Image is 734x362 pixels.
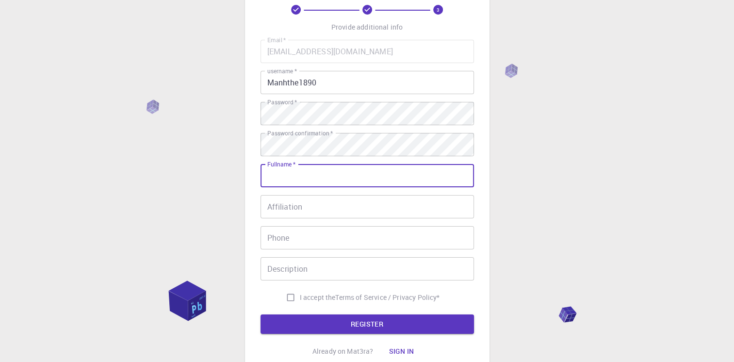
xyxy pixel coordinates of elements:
button: REGISTER [261,314,474,334]
a: Terms of Service / Privacy Policy* [335,293,440,302]
button: Sign in [381,342,422,361]
span: I accept the [300,293,336,302]
p: Provide additional info [331,22,403,32]
text: 3 [437,6,440,13]
p: Terms of Service / Privacy Policy * [335,293,440,302]
p: Already on Mat3ra? [312,346,374,356]
label: Email [267,36,286,44]
label: username [267,67,297,75]
label: Password confirmation [267,129,333,137]
label: Password [267,98,297,106]
label: Fullname [267,160,295,168]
